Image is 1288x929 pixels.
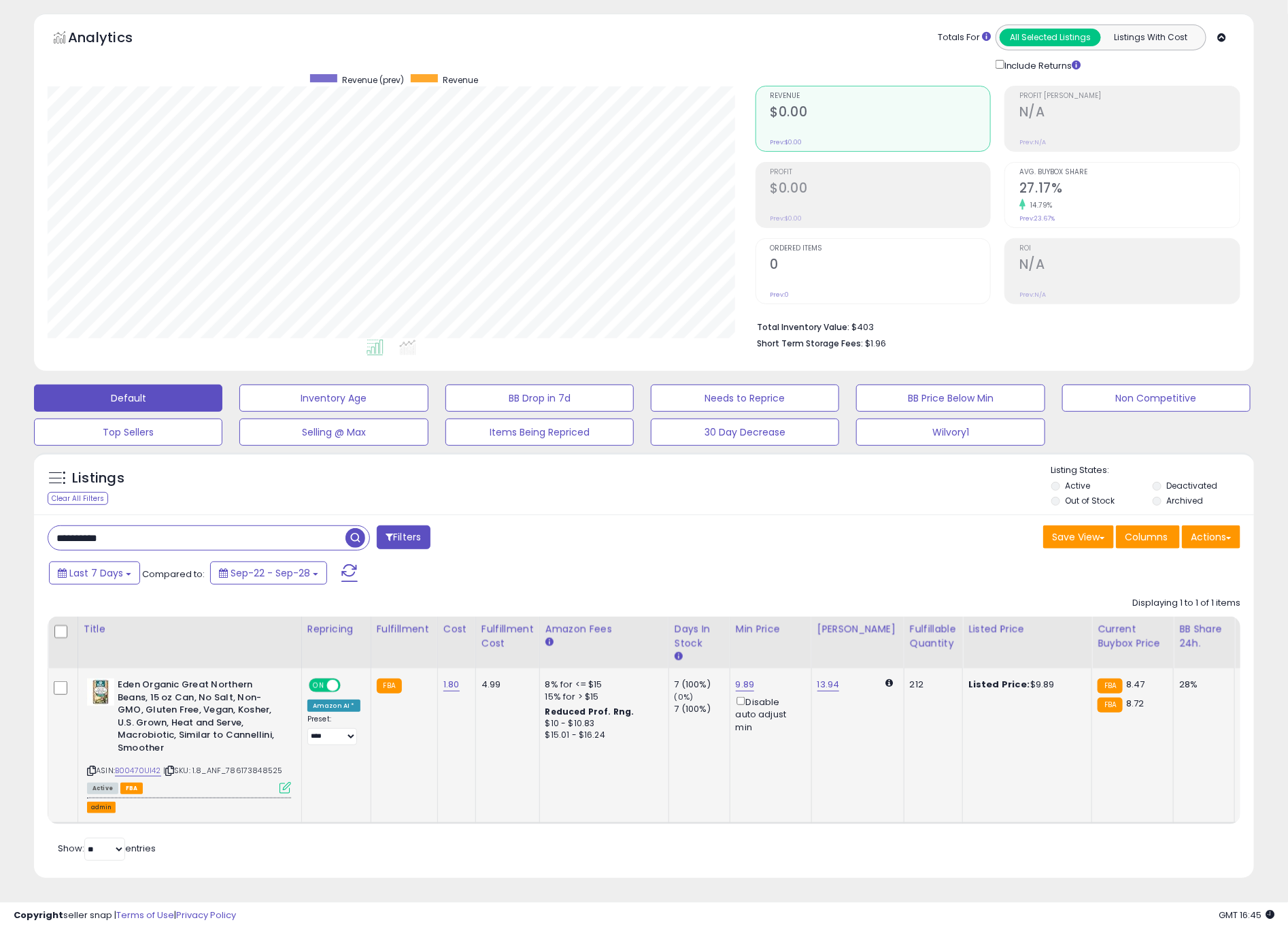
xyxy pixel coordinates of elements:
[1019,214,1055,223] small: Prev: 23.67%
[1098,698,1123,713] small: FBA
[1000,29,1101,46] button: All Selected Listings
[34,385,222,412] button: Default
[675,703,730,715] div: 7 (100%)
[770,104,991,123] h2: $0.00
[1126,697,1145,710] span: 8.72
[910,679,952,691] div: 212
[87,802,116,813] button: admin
[736,694,801,734] div: Disable auto adjust min
[758,318,1230,334] li: $403
[34,419,222,446] button: Top Sellers
[120,783,143,794] span: FBA
[1116,525,1180,549] button: Columns
[1026,200,1053,210] small: 14.79%
[1062,385,1251,412] button: Non Competitive
[856,419,1045,446] button: Wilvory1
[968,622,1086,636] div: Listed Price
[481,622,534,651] div: Fulfillment Cost
[675,679,730,691] div: 7 (100%)
[1166,495,1203,506] label: Archived
[342,74,404,86] span: Revenue (prev)
[770,214,802,223] small: Prev: $0.00
[770,180,991,199] h2: $0.00
[339,680,360,691] span: OFF
[49,561,140,585] button: Last 7 Days
[675,651,683,663] small: Days In Stock.
[239,419,428,446] button: Selling @ Max
[443,74,478,86] span: Revenue
[545,730,658,741] div: $15.01 - $16.24
[1126,678,1145,691] span: 8.47
[1098,622,1168,651] div: Current Buybox Price
[87,679,291,792] div: ASIN:
[770,257,991,275] h2: 0
[68,28,159,50] h5: Analytics
[545,691,658,703] div: 15% for > $15
[545,706,634,717] b: Reduced Prof. Rng.
[210,561,327,585] button: Sep-22 - Sep-28
[675,691,694,702] small: (0%)
[377,622,432,636] div: Fulfillment
[87,783,118,794] span: All listings currently available for purchase on Amazon
[866,337,887,350] span: $1.96
[84,622,296,636] div: Title
[163,765,283,776] span: | SKU: 1.8_ANF_786173848525
[910,622,957,651] div: Fulfillable Quantity
[1019,257,1240,275] h2: N/A
[377,679,402,694] small: FBA
[307,622,365,636] div: Repricing
[176,909,236,922] a: Privacy Policy
[1051,464,1254,477] p: Listing States:
[770,291,790,299] small: Prev: 0
[48,492,108,505] div: Clear All Filters
[1019,180,1240,199] h2: 27.17%
[445,385,634,412] button: BB Drop in 7d
[1132,597,1240,610] div: Displaying 1 to 1 of 1 items
[443,622,470,636] div: Cost
[770,138,802,146] small: Prev: $0.00
[443,678,460,691] a: 1.80
[1125,530,1168,544] span: Columns
[938,31,991,44] div: Totals For
[758,338,864,349] b: Short Term Storage Fees:
[1098,679,1123,694] small: FBA
[1019,169,1240,176] span: Avg. Buybox Share
[1179,622,1229,651] div: BB Share 24h.
[1166,480,1217,491] label: Deactivated
[817,622,898,636] div: [PERSON_NAME]
[736,678,755,691] a: 9.89
[985,57,1098,72] div: Include Returns
[1019,291,1046,299] small: Prev: N/A
[545,636,554,649] small: Amazon Fees.
[481,679,529,691] div: 4.99
[545,679,658,691] div: 8% for <= $15
[1043,525,1114,549] button: Save View
[1182,525,1240,549] button: Actions
[651,419,839,446] button: 30 Day Decrease
[856,385,1045,412] button: BB Price Below Min
[651,385,839,412] button: Needs to Reprice
[307,700,360,712] div: Amazon AI *
[770,245,991,252] span: Ordered Items
[770,93,991,100] span: Revenue
[817,678,840,691] a: 13.94
[1100,29,1202,46] button: Listings With Cost
[736,622,806,636] div: Min Price
[1019,138,1046,146] small: Prev: N/A
[1019,93,1240,100] span: Profit [PERSON_NAME]
[1219,909,1274,922] span: 2025-10-6 16:45 GMT
[87,679,114,706] img: 51+4ErkP2cS._SL40_.jpg
[116,909,174,922] a: Terms of Use
[445,419,634,446] button: Items Being Repriced
[307,715,360,745] div: Preset:
[545,718,658,730] div: $10 - $10.83
[58,842,156,855] span: Show: entries
[14,909,236,922] div: seller snap | |
[69,566,123,580] span: Last 7 Days
[1019,245,1240,252] span: ROI
[14,909,63,922] strong: Copyright
[231,566,310,580] span: Sep-22 - Sep-28
[118,679,283,757] b: Eden Organic Great Northern Beans, 15 oz Can, No Salt, Non-GMO, Gluten Free, Vegan, Kosher, U.S. ...
[1019,104,1240,123] h2: N/A
[968,678,1030,691] b: Listed Price:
